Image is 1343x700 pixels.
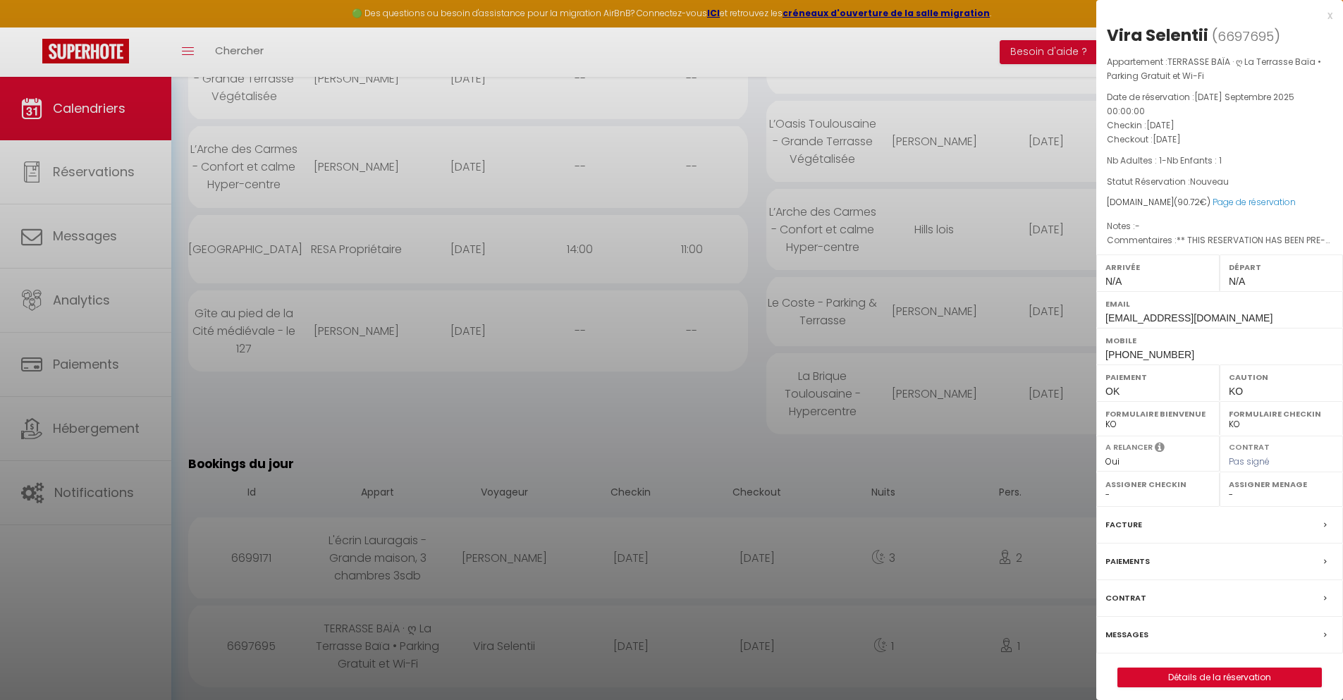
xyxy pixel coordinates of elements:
button: Ouvrir le widget de chat LiveChat [11,6,54,48]
p: Commentaires : [1107,233,1332,247]
button: Détails de la réservation [1117,668,1322,687]
label: Paiement [1105,370,1210,384]
label: Facture [1105,517,1142,532]
label: Caution [1229,370,1334,384]
span: 6697695 [1218,27,1274,45]
span: Nb Enfants : 1 [1167,154,1222,166]
span: [EMAIL_ADDRESS][DOMAIN_NAME] [1105,312,1273,324]
span: Nouveau [1190,176,1229,188]
span: [PHONE_NUMBER] [1105,349,1194,360]
p: Checkin : [1107,118,1332,133]
p: Statut Réservation : [1107,175,1332,189]
label: Contrat [1105,591,1146,606]
span: [DATE] [1153,133,1181,145]
span: Nb Adultes : 1 [1107,154,1162,166]
div: [DOMAIN_NAME] [1107,196,1332,209]
i: Sélectionner OUI si vous souhaiter envoyer les séquences de messages post-checkout [1155,441,1165,457]
span: ( €) [1174,196,1210,208]
span: N/A [1105,276,1122,287]
p: Notes : [1107,219,1332,233]
span: [DATE] Septembre 2025 00:00:00 [1107,91,1294,117]
label: Arrivée [1105,260,1210,274]
label: A relancer [1105,441,1153,453]
label: Paiements [1105,554,1150,569]
p: Checkout : [1107,133,1332,147]
label: Contrat [1229,441,1270,450]
a: Détails de la réservation [1118,668,1321,687]
a: Page de réservation [1213,196,1296,208]
label: Assigner Menage [1229,477,1334,491]
label: Départ [1229,260,1334,274]
span: KO [1229,386,1243,397]
div: x [1096,7,1332,24]
label: Formulaire Checkin [1229,407,1334,421]
span: N/A [1229,276,1245,287]
label: Mobile [1105,333,1334,348]
p: Appartement : [1107,55,1332,83]
div: Vira Selentii [1107,24,1208,47]
span: 90.72 [1177,196,1200,208]
span: - [1135,220,1140,232]
p: Date de réservation : [1107,90,1332,118]
span: [DATE] [1146,119,1175,131]
span: OK [1105,386,1120,397]
label: Messages [1105,627,1148,642]
label: Formulaire Bienvenue [1105,407,1210,421]
label: Email [1105,297,1334,311]
p: - [1107,154,1332,168]
label: Assigner Checkin [1105,477,1210,491]
span: TERRASSE BAÏA · ღ La Terrasse Baïa • Parking Gratuit et Wi-Fi [1107,56,1321,82]
span: Pas signé [1229,455,1270,467]
span: ( ) [1212,26,1280,46]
